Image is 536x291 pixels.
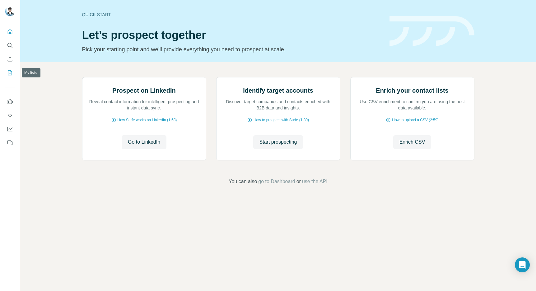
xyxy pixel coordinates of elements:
[376,86,448,95] h2: Enrich your contact lists
[357,99,468,111] p: Use CSV enrichment to confirm you are using the best data available.
[82,45,382,54] p: Pick your starting point and we’ll provide everything you need to prospect at scale.
[253,135,303,149] button: Start prospecting
[229,178,257,185] span: You can also
[302,178,328,185] button: use the API
[89,99,200,111] p: Reveal contact information for intelligent prospecting and instant data sync.
[5,26,15,37] button: Quick start
[5,96,15,107] button: Use Surfe on LinkedIn
[243,86,313,95] h2: Identify target accounts
[118,117,177,123] span: How Surfe works on LinkedIn (1:58)
[296,178,301,185] span: or
[5,6,15,16] img: Avatar
[122,135,166,149] button: Go to LinkedIn
[515,257,530,272] div: Open Intercom Messenger
[5,40,15,51] button: Search
[5,123,15,135] button: Dashboard
[128,138,160,146] span: Go to LinkedIn
[5,110,15,121] button: Use Surfe API
[112,86,175,95] h2: Prospect on LinkedIn
[389,16,474,46] img: banner
[82,29,382,41] h1: Let’s prospect together
[259,138,297,146] span: Start prospecting
[5,137,15,148] button: Feedback
[5,67,15,78] button: My lists
[5,53,15,65] button: Enrich CSV
[223,99,334,111] p: Discover target companies and contacts enriched with B2B data and insights.
[393,135,431,149] button: Enrich CSV
[258,178,295,185] button: go to Dashboard
[399,138,425,146] span: Enrich CSV
[392,117,438,123] span: How to upload a CSV (2:59)
[254,117,309,123] span: How to prospect with Surfe (1:30)
[82,12,382,18] div: Quick start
